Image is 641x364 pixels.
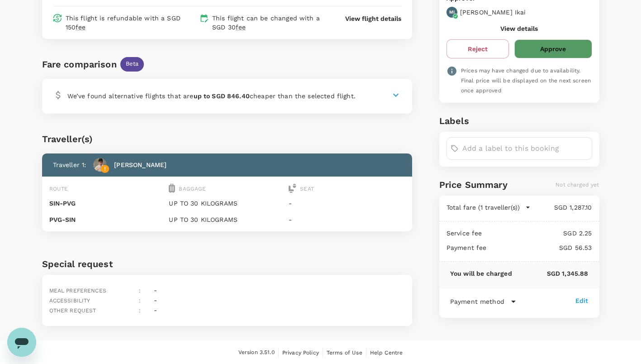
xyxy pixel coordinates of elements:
p: SGD 1,345.88 [512,269,589,278]
span: Seat [300,186,314,192]
span: Privacy Policy [282,350,319,356]
span: Terms of Use [327,350,362,356]
p: Payment fee [446,243,487,252]
p: UP TO 30 KILOGRAMS [169,199,285,208]
a: Help Centre [370,348,403,358]
button: View details [500,25,538,32]
span: Meal preferences [49,287,106,294]
span: : [139,287,141,294]
p: SGD 1,287.10 [531,203,592,212]
img: seat-icon [289,184,296,193]
p: SGD 56.53 [487,243,592,252]
p: Payment method [450,297,504,306]
button: Approve [514,39,592,58]
p: PVG - SIN [49,215,166,224]
span: fee [76,24,85,31]
span: Route [49,186,68,192]
span: fee [236,24,246,31]
div: Fare comparison [42,57,117,72]
span: Baggage [179,186,206,192]
p: SIN - PVG [49,199,166,208]
button: Reject [446,39,509,58]
span: : [139,297,141,304]
a: Privacy Policy [282,348,319,358]
h6: Labels [439,114,599,128]
span: Help Centre [370,350,403,356]
span: : [139,307,141,314]
p: UP TO 30 KILOGRAMS [169,215,285,224]
p: MI [449,9,455,15]
p: - [289,215,405,224]
div: Traveller(s) [42,132,413,146]
p: Total fare (1 traveller(s)) [446,203,520,212]
span: Not charged yet [556,182,599,188]
button: View flight details [345,14,401,23]
b: up to SGD 846.40 [194,92,250,100]
div: Edit [575,296,589,305]
p: This flight can be changed with a SGD 30 [212,14,328,32]
span: Other request [49,307,96,314]
h6: Special request [42,257,413,271]
p: You will be charged [450,269,512,278]
p: We’ve found alternative flights that are cheaper than the selected flight. [67,91,356,101]
div: - [150,302,157,316]
a: Terms of Use [327,348,362,358]
p: Traveller 1 : [53,160,86,169]
span: Prices may have changed due to availability. Final price will be displayed on the next screen onc... [461,67,591,94]
iframe: Button to launch messaging window [7,328,36,357]
div: - [150,292,157,306]
span: Accessibility [49,297,90,304]
p: [PERSON_NAME] [114,160,166,169]
img: avatar-678063c50f152.png [93,158,107,172]
p: SGD 2.25 [482,229,592,238]
p: Service fee [446,229,482,238]
h6: Price Summary [439,177,508,192]
input: Add a label to this booking [462,141,588,156]
p: [PERSON_NAME] Ikai [460,8,526,17]
span: Version 3.51.0 [238,348,275,357]
span: Beta [120,60,144,68]
button: Total fare (1 traveller(s)) [446,203,531,212]
p: - [289,199,405,208]
div: - [150,282,157,296]
img: baggage-icon [169,184,175,193]
p: This flight is refundable with a SGD 150 [66,14,196,32]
